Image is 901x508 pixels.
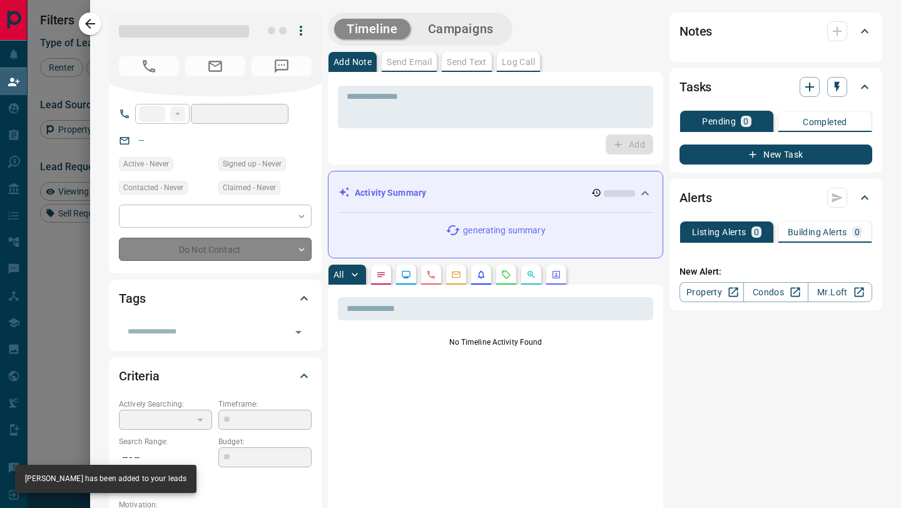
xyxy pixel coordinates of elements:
[680,21,712,41] h2: Notes
[692,228,746,236] p: Listing Alerts
[702,117,736,126] p: Pending
[808,282,872,302] a: Mr.Loft
[680,72,872,102] div: Tasks
[185,56,245,76] span: No Email
[218,436,312,447] p: Budget:
[680,188,712,208] h2: Alerts
[680,77,711,97] h2: Tasks
[223,181,276,194] span: Claimed - Never
[680,145,872,165] button: New Task
[119,447,212,468] p: -- - --
[119,366,160,386] h2: Criteria
[476,270,486,280] svg: Listing Alerts
[252,56,312,76] span: No Number
[526,270,536,280] svg: Opportunities
[223,158,282,170] span: Signed up - Never
[119,238,312,261] div: Do Not Contact
[376,270,386,280] svg: Notes
[119,399,212,410] p: Actively Searching:
[333,58,372,66] p: Add Note
[754,228,759,236] p: 0
[788,228,847,236] p: Building Alerts
[355,186,426,200] p: Activity Summary
[680,16,872,46] div: Notes
[119,474,312,485] p: Areas Searched:
[501,270,511,280] svg: Requests
[803,118,847,126] p: Completed
[218,399,312,410] p: Timeframe:
[401,270,411,280] svg: Lead Browsing Activity
[119,288,145,308] h2: Tags
[25,469,186,489] div: [PERSON_NAME] has been added to your leads
[119,361,312,391] div: Criteria
[119,56,179,76] span: No Number
[855,228,860,236] p: 0
[334,19,410,39] button: Timeline
[123,181,183,194] span: Contacted - Never
[415,19,506,39] button: Campaigns
[680,183,872,213] div: Alerts
[743,282,808,302] a: Condos
[333,270,344,279] p: All
[463,224,545,237] p: generating summary
[680,282,744,302] a: Property
[551,270,561,280] svg: Agent Actions
[119,436,212,447] p: Search Range:
[451,270,461,280] svg: Emails
[339,181,653,205] div: Activity Summary
[743,117,748,126] p: 0
[680,265,872,278] p: New Alert:
[338,337,653,348] p: No Timeline Activity Found
[119,283,312,313] div: Tags
[290,323,307,341] button: Open
[426,270,436,280] svg: Calls
[123,158,169,170] span: Active - Never
[139,135,144,145] a: --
